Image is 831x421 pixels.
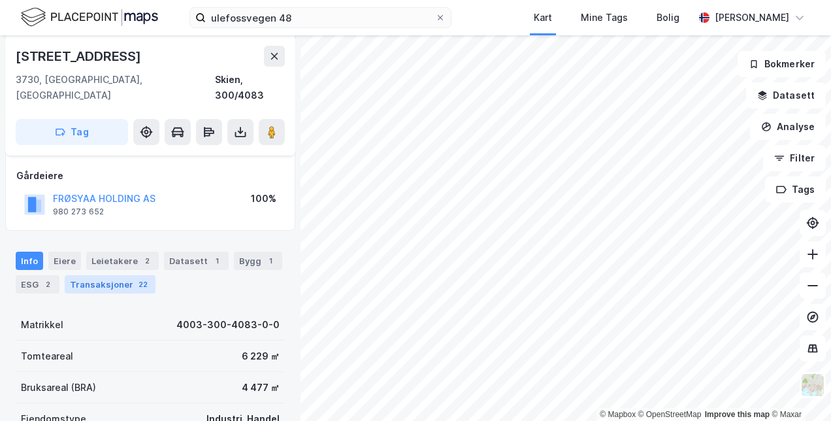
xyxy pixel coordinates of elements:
div: 3730, [GEOGRAPHIC_DATA], [GEOGRAPHIC_DATA] [16,72,215,103]
button: Bokmerker [738,51,826,77]
div: [STREET_ADDRESS] [16,46,144,67]
div: 4 477 ㎡ [242,380,280,396]
div: Bolig [657,10,679,25]
iframe: Chat Widget [766,358,831,421]
div: ESG [16,275,59,294]
div: 6 229 ㎡ [242,348,280,364]
div: Eiere [48,252,81,270]
a: OpenStreetMap [638,410,702,419]
div: [PERSON_NAME] [715,10,789,25]
div: Transaksjoner [65,275,155,294]
div: 4003-300-4083-0-0 [176,317,280,333]
div: Kart [534,10,552,25]
div: Bygg [234,252,282,270]
div: 22 [136,278,150,291]
div: 2 [140,254,154,267]
div: Skien, 300/4083 [215,72,285,103]
button: Tags [765,177,826,203]
div: Mine Tags [581,10,628,25]
input: Søk på adresse, matrikkel, gårdeiere, leietakere eller personer [206,8,435,27]
a: Improve this map [705,410,770,419]
div: 1 [210,254,223,267]
div: Leietakere [86,252,159,270]
div: Tomteareal [21,348,73,364]
button: Tag [16,119,128,145]
div: 980 273 652 [53,207,104,217]
img: logo.f888ab2527a4732fd821a326f86c7f29.svg [21,6,158,29]
div: 100% [251,191,276,207]
button: Filter [763,145,826,171]
div: Datasett [164,252,229,270]
button: Datasett [746,82,826,109]
div: Bruksareal (BRA) [21,380,96,396]
div: Gårdeiere [16,168,284,184]
a: Mapbox [600,410,636,419]
div: Info [16,252,43,270]
div: 2 [41,278,54,291]
div: Matrikkel [21,317,63,333]
button: Analyse [750,114,826,140]
div: 1 [264,254,277,267]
